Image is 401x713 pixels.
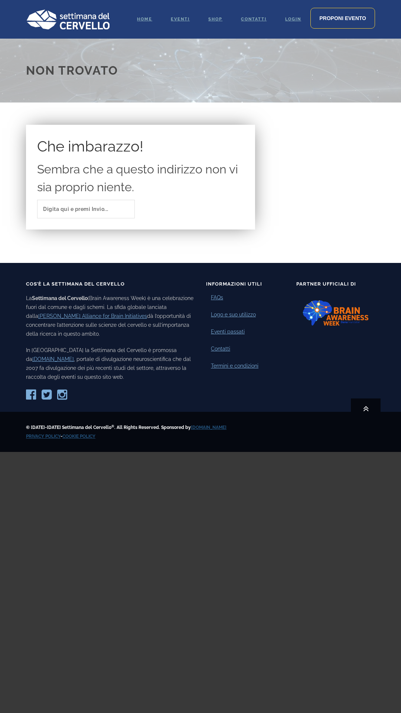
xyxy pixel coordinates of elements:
[211,311,256,319] a: Logo e suo utilizzo
[296,294,375,332] img: Logo-BAW-nuovo.png
[310,8,375,29] a: Proponi evento
[26,423,375,441] div: © [DATE]-[DATE] Settimana del Cervello . All Rights Reserved. Sponsored by -
[211,294,223,302] a: FAQs
[191,425,226,430] a: [DOMAIN_NAME]
[211,345,230,353] a: Contatti
[26,434,61,439] a: Privacy Policy
[37,160,244,196] h4: Sembra che a questo indirizzo non vi sia proprio niente.
[241,17,267,22] span: Contatti
[26,9,110,29] img: Logo
[206,281,262,287] span: Informazioni Utili
[26,57,118,84] h1: Non trovato
[62,434,95,439] a: Cookie Policy
[211,328,245,336] a: Eventi passati
[296,281,356,287] span: Partner Ufficiali di
[285,17,301,22] span: Login
[111,424,114,428] sup: ®
[32,356,74,362] a: [DOMAIN_NAME]
[26,281,125,287] span: Cos’è la Settimana del Cervello
[137,17,152,22] span: Home
[211,362,258,370] a: Termini e condizioni
[32,295,88,301] b: Settimana del Cervello
[37,136,244,157] h3: Che imbarazzo!
[319,15,366,21] span: Proponi evento
[26,346,195,381] p: In [GEOGRAPHIC_DATA] la Settimana del Cervello è promossa da , portale di divulgazione neuroscien...
[38,313,147,319] a: [PERSON_NAME] Alliance for Brain Initiatives
[171,17,190,22] span: Eventi
[26,294,195,338] p: La (Brain Awareness Week) è una celebrazione fuori dal comune e dagli schemi. La sfida globale la...
[208,17,222,22] span: Shop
